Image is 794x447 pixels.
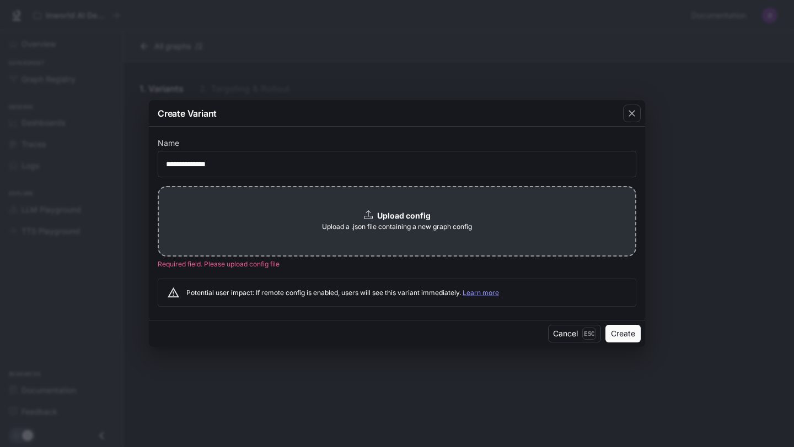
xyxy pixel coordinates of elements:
[463,288,499,297] a: Learn more
[158,139,179,147] p: Name
[605,325,641,342] button: Create
[158,260,280,268] span: Required field. Please upload config file
[322,221,472,232] span: Upload a .json file containing a new graph config
[377,211,431,220] b: Upload config
[582,328,596,340] p: Esc
[548,325,601,342] button: CancelEsc
[186,288,499,297] span: Potential user impact: If remote config is enabled, users will see this variant immediately.
[158,107,217,120] p: Create Variant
